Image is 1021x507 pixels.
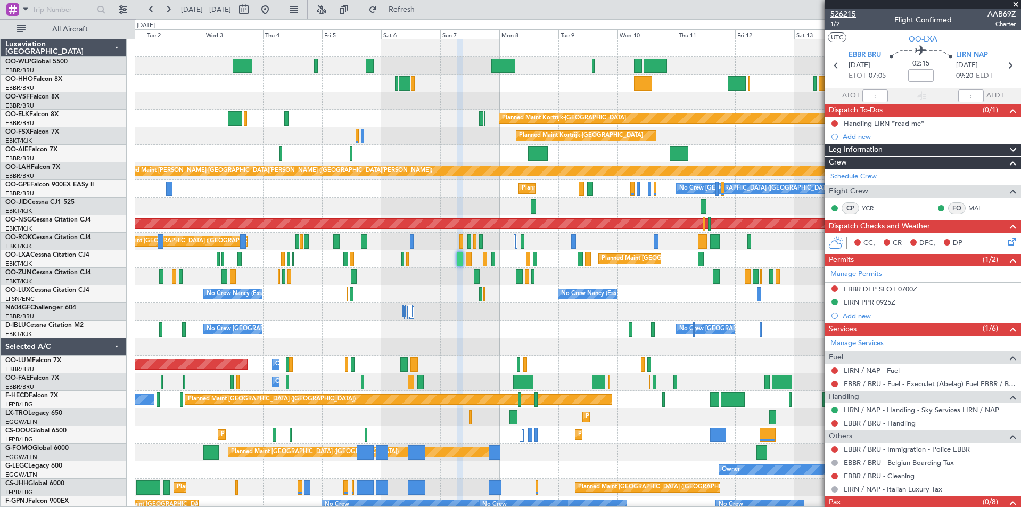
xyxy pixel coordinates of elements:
[794,29,853,39] div: Sat 13
[5,94,59,100] a: OO-VSFFalcon 8X
[829,185,868,198] span: Flight Crew
[5,471,37,479] a: EGGW/LTN
[5,102,34,110] a: EBBR/BRU
[5,463,62,469] a: G-LEGCLegacy 600
[983,323,998,334] span: (1/6)
[5,252,89,258] a: OO-LXACessna Citation CJ4
[968,203,992,213] a: MAL
[844,298,895,307] div: LIRN PPR 0925Z
[207,321,385,337] div: No Crew [GEOGRAPHIC_DATA] ([GEOGRAPHIC_DATA] National)
[5,182,94,188] a: OO-GPEFalcon 900EX EASy II
[843,132,1016,141] div: Add new
[5,428,30,434] span: CS-DOU
[5,260,32,268] a: EBKT/KJK
[843,312,1016,321] div: Add new
[912,59,929,69] span: 02:15
[5,164,60,170] a: OO-LAHFalcon 7X
[5,111,59,118] a: OO-ELKFalcon 8X
[5,277,32,285] a: EBKT/KJK
[5,305,76,311] a: N604GFChallenger 604
[976,71,993,81] span: ELDT
[602,251,794,267] div: Planned Maint [GEOGRAPHIC_DATA] ([GEOGRAPHIC_DATA] National)
[118,163,432,179] div: Planned Maint [PERSON_NAME]-[GEOGRAPHIC_DATA][PERSON_NAME] ([GEOGRAPHIC_DATA][PERSON_NAME])
[5,453,37,461] a: EGGW/LTN
[5,410,62,416] a: LX-TROLegacy 650
[829,220,930,233] span: Dispatch Checks and Weather
[5,84,34,92] a: EBBR/BRU
[5,94,30,100] span: OO-VSF
[5,67,34,75] a: EBBR/BRU
[5,199,28,206] span: OO-JID
[844,366,900,375] a: LIRN / NAP - Fuel
[829,430,852,443] span: Others
[829,144,883,156] span: Leg Information
[137,21,155,30] div: [DATE]
[381,29,440,39] div: Sat 6
[5,242,32,250] a: EBKT/KJK
[578,479,746,495] div: Planned Maint [GEOGRAPHIC_DATA] ([GEOGRAPHIC_DATA])
[5,182,30,188] span: OO-GPE
[502,110,626,126] div: Planned Maint Kortrijk-[GEOGRAPHIC_DATA]
[5,392,58,399] a: F-HECDFalcon 7X
[188,391,356,407] div: Planned Maint [GEOGRAPHIC_DATA] ([GEOGRAPHIC_DATA])
[830,269,882,280] a: Manage Permits
[844,458,954,467] a: EBBR / BRU - Belgian Boarding Tax
[679,321,858,337] div: No Crew [GEOGRAPHIC_DATA] ([GEOGRAPHIC_DATA] National)
[145,29,204,39] div: Tue 2
[830,171,877,182] a: Schedule Crew
[677,29,736,39] div: Thu 11
[5,357,32,364] span: OO-LUM
[987,9,1016,20] span: AAB69Z
[519,128,643,144] div: Planned Maint Kortrijk-[GEOGRAPHIC_DATA]
[5,365,34,373] a: EBBR/BRU
[5,129,59,135] a: OO-FSXFalcon 7X
[578,427,746,443] div: Planned Maint [GEOGRAPHIC_DATA] ([GEOGRAPHIC_DATA])
[5,498,69,504] a: F-GPNJFalcon 900EX
[849,60,870,71] span: [DATE]
[842,202,859,214] div: CP
[5,137,32,145] a: EBKT/KJK
[829,351,843,364] span: Fuel
[5,190,34,198] a: EBBR/BRU
[5,305,30,311] span: N604GF
[5,392,29,399] span: F-HECD
[5,217,32,223] span: OO-NSG
[28,26,112,33] span: All Aircraft
[5,480,64,487] a: CS-JHHGlobal 6000
[5,59,31,65] span: OO-WLP
[5,436,33,444] a: LFPB/LBG
[5,488,33,496] a: LFPB/LBG
[5,269,32,276] span: OO-ZUN
[364,1,427,18] button: Refresh
[844,445,970,454] a: EBBR / BRU - Immigration - Police EBBR
[5,234,32,241] span: OO-ROK
[5,154,34,162] a: EBBR/BRU
[5,252,30,258] span: OO-LXA
[893,238,902,249] span: CR
[5,217,91,223] a: OO-NSGCessna Citation CJ4
[5,129,30,135] span: OO-FSX
[983,254,998,265] span: (1/2)
[5,234,91,241] a: OO-ROKCessna Citation CJ4
[5,146,28,153] span: OO-AIE
[5,119,34,127] a: EBBR/BRU
[499,29,558,39] div: Mon 8
[5,111,29,118] span: OO-ELK
[5,269,91,276] a: OO-ZUNCessna Citation CJ4
[849,50,881,61] span: EBBR BRU
[956,71,973,81] span: 09:20
[617,29,677,39] div: Wed 10
[829,254,854,266] span: Permits
[177,479,344,495] div: Planned Maint [GEOGRAPHIC_DATA] ([GEOGRAPHIC_DATA])
[181,5,231,14] span: [DATE] - [DATE]
[956,60,978,71] span: [DATE]
[829,323,857,336] span: Services
[5,172,34,180] a: EBBR/BRU
[5,383,34,391] a: EBBR/BRU
[231,444,399,460] div: Planned Maint [GEOGRAPHIC_DATA] ([GEOGRAPHIC_DATA])
[5,199,75,206] a: OO-JIDCessna CJ1 525
[5,287,30,293] span: OO-LUX
[956,50,988,61] span: LIRN NAP
[263,29,322,39] div: Thu 4
[380,6,424,13] span: Refresh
